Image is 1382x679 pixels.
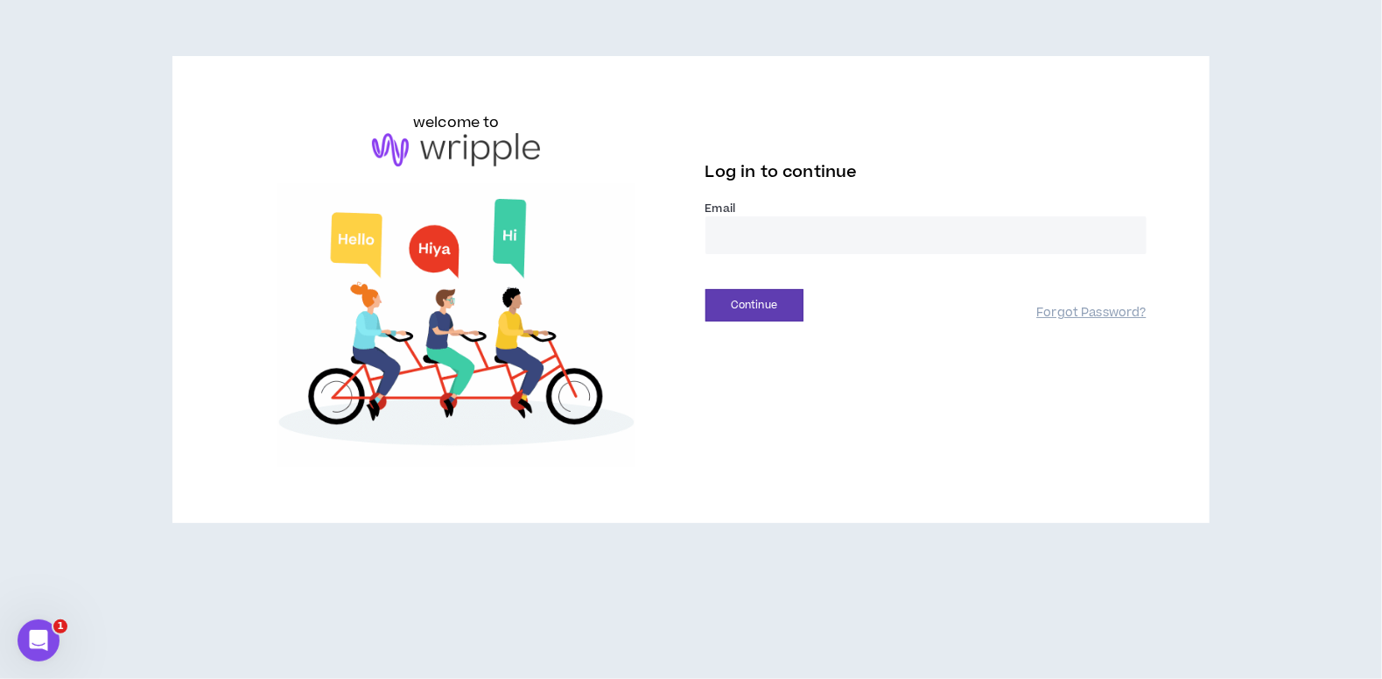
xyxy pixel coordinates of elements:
img: logo-brand.png [372,133,540,166]
img: Welcome to Wripple [235,184,677,467]
label: Email [705,201,1147,216]
span: Log in to continue [705,161,858,183]
iframe: Intercom live chat [18,619,60,661]
a: Forgot Password? [1036,305,1146,322]
span: 1 [53,619,67,633]
h6: welcome to [413,112,500,133]
button: Continue [705,289,803,322]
